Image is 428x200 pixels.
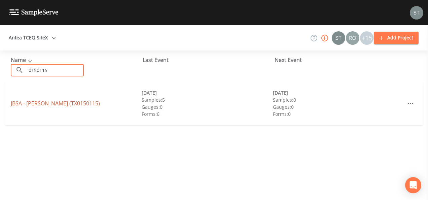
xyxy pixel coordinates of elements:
[405,177,421,193] div: Open Intercom Messenger
[273,103,404,110] div: Gauges: 0
[275,56,406,64] div: Next Event
[332,31,345,45] img: c0670e89e469b6405363224a5fca805c
[11,100,100,107] a: JBSA - [PERSON_NAME] (TX0150115)
[374,32,419,44] button: Add Project
[273,96,404,103] div: Samples: 0
[26,64,84,76] input: Search Projects
[273,110,404,118] div: Forms: 0
[142,103,273,110] div: Gauges: 0
[273,89,404,96] div: [DATE]
[11,56,34,64] span: Name
[360,31,373,45] div: +15
[410,6,423,20] img: c0670e89e469b6405363224a5fca805c
[142,89,273,96] div: [DATE]
[346,31,359,45] img: 7e5c62b91fde3b9fc00588adc1700c9a
[142,110,273,118] div: Forms: 6
[142,96,273,103] div: Samples: 5
[346,31,360,45] div: Rodolfo Ramirez
[9,9,59,16] img: logo
[143,56,275,64] div: Last Event
[331,31,346,45] div: Stan Porter
[6,32,59,44] button: Antea TCEQ SiteX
